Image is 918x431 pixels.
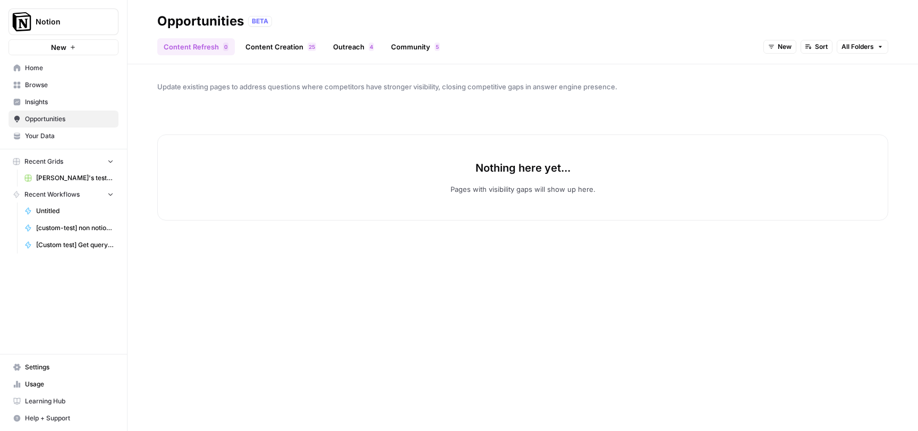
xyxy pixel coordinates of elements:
[20,170,118,187] a: [PERSON_NAME]'s test Grid
[815,42,828,52] span: Sort
[369,43,374,51] div: 4
[8,9,118,35] button: Workspace: Notion
[436,43,439,51] span: 5
[25,114,114,124] span: Opportunities
[157,13,244,30] div: Opportunities
[450,184,596,195] p: Pages with visibility gaps will show up here.
[8,128,118,145] a: Your Data
[20,236,118,253] a: [Custom test] Get query fanout from topic
[8,410,118,427] button: Help + Support
[8,77,118,94] a: Browse
[8,60,118,77] a: Home
[224,43,227,51] span: 0
[12,12,31,31] img: Notion Logo
[239,38,322,55] a: Content Creation25
[8,154,118,170] button: Recent Grids
[25,413,114,423] span: Help + Support
[36,223,114,233] span: [custom-test] non notion page research
[36,173,114,183] span: [PERSON_NAME]'s test Grid
[20,202,118,219] a: Untitled
[837,40,888,54] button: All Folders
[20,219,118,236] a: [custom-test] non notion page research
[24,157,63,166] span: Recent Grids
[8,111,118,128] a: Opportunities
[327,38,380,55] a: Outreach4
[308,43,316,51] div: 25
[370,43,373,51] span: 4
[841,42,874,52] span: All Folders
[801,40,832,54] button: Sort
[51,42,66,53] span: New
[8,359,118,376] a: Settings
[8,187,118,202] button: Recent Workflows
[24,190,80,199] span: Recent Workflows
[385,38,446,55] a: Community5
[25,362,114,372] span: Settings
[312,43,315,51] span: 5
[36,240,114,250] span: [Custom test] Get query fanout from topic
[8,393,118,410] a: Learning Hub
[36,16,100,27] span: Notion
[25,379,114,389] span: Usage
[778,42,792,52] span: New
[248,16,272,27] div: BETA
[25,131,114,141] span: Your Data
[25,396,114,406] span: Learning Hub
[157,38,235,55] a: Content Refresh0
[25,97,114,107] span: Insights
[223,43,228,51] div: 0
[157,81,888,92] span: Update existing pages to address questions where competitors have stronger visibility, closing co...
[475,160,571,175] p: Nothing here yet...
[36,206,114,216] span: Untitled
[8,39,118,55] button: New
[8,376,118,393] a: Usage
[25,63,114,73] span: Home
[25,80,114,90] span: Browse
[435,43,440,51] div: 5
[763,40,796,54] button: New
[8,94,118,111] a: Insights
[309,43,312,51] span: 2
